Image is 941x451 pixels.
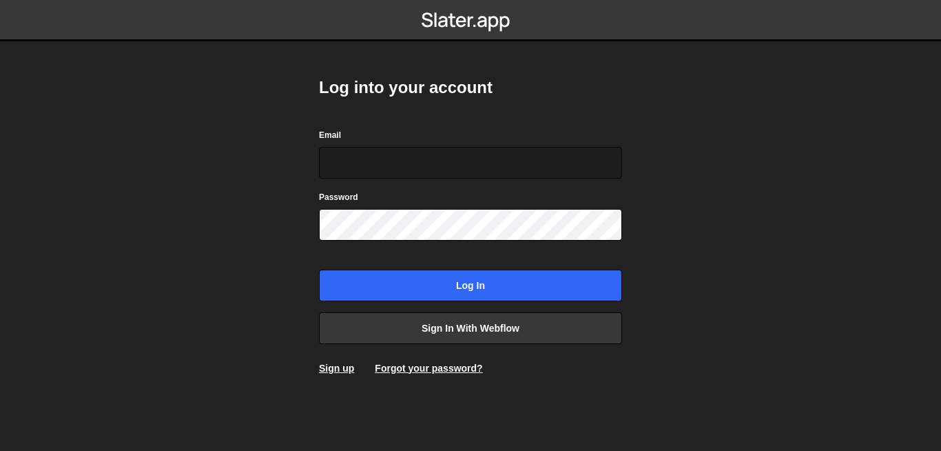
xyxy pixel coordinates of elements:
h2: Log into your account [319,77,622,99]
label: Email [319,128,341,142]
a: Sign in with Webflow [319,312,622,344]
a: Forgot your password? [375,363,482,374]
a: Sign up [319,363,354,374]
input: Log in [319,270,622,301]
label: Password [319,190,358,204]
